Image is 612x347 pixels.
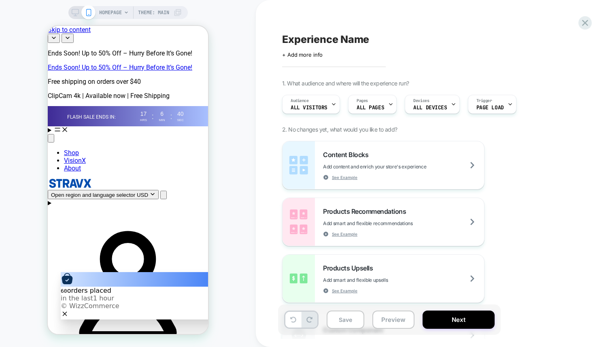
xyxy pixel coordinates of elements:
[282,126,397,133] span: 2. No changes yet, what would you like to add?
[323,164,467,170] span: Add content and enrich your store's experience
[332,288,357,294] span: See Example
[108,92,120,96] div: Min
[332,231,357,237] span: See Example
[90,92,102,96] div: Hrs
[113,165,119,173] button: Open search
[323,220,453,226] span: Add smart and flexible recommendations
[413,105,447,111] span: ALL DEVICES
[13,284,202,294] div: Close a notification
[127,85,139,91] div: 40
[323,277,428,283] span: Add smart and flexible upsells
[127,92,139,96] div: Sec
[45,268,49,276] span: 1
[332,175,357,180] span: See Example
[13,276,72,284] span: © WizzCommerce
[51,268,66,276] span: hour
[19,261,64,268] span: orders placed
[476,105,504,111] span: Page Load
[282,80,409,87] span: 1. What audience and where will the experience run?
[104,86,106,95] div: :
[122,86,125,95] div: :
[138,6,169,19] span: Theme: MAIN
[19,88,68,94] span: FLASH SALE ends in:
[13,268,202,276] div: in the last
[323,151,372,159] span: Content Blocks
[282,33,369,45] span: Experience Name
[282,51,323,58] span: + Add more info
[16,131,38,138] a: VisionX
[291,105,327,111] span: All Visitors
[327,311,364,329] button: Save
[476,98,492,104] span: Trigger
[108,85,120,91] div: 6
[16,138,33,146] a: About
[423,311,495,329] button: Next
[413,98,429,104] span: Devices
[16,123,31,131] a: Shop
[14,8,26,17] button: Next slide
[372,311,414,329] button: Preview
[291,98,309,104] span: Audience
[90,85,102,91] div: 17
[13,262,19,268] span: 60
[323,264,377,272] span: Products Upsells
[89,166,100,172] span: USD
[323,207,410,215] span: Products Recommendations
[357,98,368,104] span: Pages
[357,105,384,111] span: ALL PAGES
[99,6,122,19] span: HOMEPAGE
[3,166,87,172] span: Open region and language selector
